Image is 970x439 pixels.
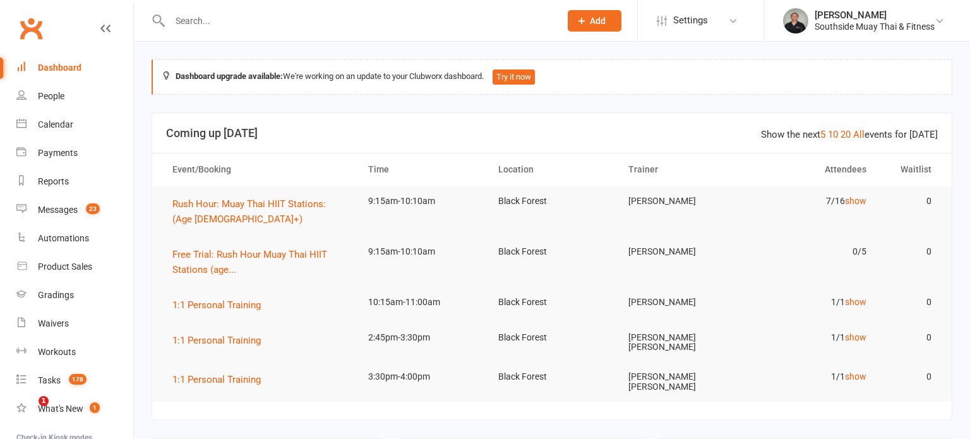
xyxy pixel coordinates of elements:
td: [PERSON_NAME] [617,287,747,317]
a: People [16,82,133,111]
div: Workouts [38,347,76,357]
td: 7/16 [747,186,877,216]
button: 1:1 Personal Training [172,333,270,348]
span: 23 [86,203,100,214]
div: Payments [38,148,78,158]
input: Search... [166,12,551,30]
div: Dashboard [38,63,81,73]
td: Black Forest [487,362,617,392]
td: 1/1 [747,362,877,392]
a: Messages 23 [16,196,133,224]
img: thumb_image1524148262.png [783,8,808,33]
button: Rush Hour: Muay Thai HIIT Stations: (Age [DEMOGRAPHIC_DATA]+) [172,196,345,227]
span: Settings [673,6,708,35]
a: 5 [820,129,825,140]
button: Add [568,10,621,32]
strong: Dashboard upgrade available: [176,71,283,81]
a: Payments [16,139,133,167]
button: 1:1 Personal Training [172,298,270,313]
td: 3:30pm-4:00pm [357,362,487,392]
div: Show the next events for [DATE] [761,127,938,142]
td: Black Forest [487,287,617,317]
div: Calendar [38,119,73,129]
div: Waivers [38,318,69,328]
span: 178 [69,374,87,385]
span: Add [590,16,606,26]
div: [PERSON_NAME] [815,9,935,21]
div: Reports [38,176,69,186]
button: Free Trial: Rush Hour Muay Thai HIIT Stations (age... [172,247,345,277]
td: 9:15am-10:10am [357,186,487,216]
td: 2:45pm-3:30pm [357,323,487,352]
div: What's New [38,404,83,414]
a: Calendar [16,111,133,139]
th: Attendees [747,153,877,186]
a: show [845,297,866,307]
div: Product Sales [38,262,92,272]
td: [PERSON_NAME] [617,186,747,216]
a: show [845,332,866,342]
a: Product Sales [16,253,133,281]
a: 20 [841,129,851,140]
td: [PERSON_NAME] [PERSON_NAME] [617,362,747,402]
a: Clubworx [15,13,47,44]
button: 1:1 Personal Training [172,372,270,387]
a: Waivers [16,310,133,338]
td: 0 [878,362,943,392]
a: Gradings [16,281,133,310]
div: Southside Muay Thai & Fitness [815,21,935,32]
td: 10:15am-11:00am [357,287,487,317]
td: Black Forest [487,186,617,216]
th: Event/Booking [161,153,357,186]
div: Gradings [38,290,74,300]
td: 1/1 [747,323,877,352]
a: All [853,129,865,140]
td: 0 [878,186,943,216]
td: 1/1 [747,287,877,317]
button: Try it now [493,69,535,85]
span: 1:1 Personal Training [172,374,261,385]
th: Waitlist [878,153,943,186]
span: 1:1 Personal Training [172,299,261,311]
td: 0 [878,237,943,267]
a: What's New1 [16,395,133,423]
td: [PERSON_NAME] [617,237,747,267]
h3: Coming up [DATE] [166,127,938,140]
span: Free Trial: Rush Hour Muay Thai HIIT Stations (age... [172,249,327,275]
td: Black Forest [487,323,617,352]
td: 0 [878,287,943,317]
td: Black Forest [487,237,617,267]
td: 0 [878,323,943,352]
td: 9:15am-10:10am [357,237,487,267]
div: Automations [38,233,89,243]
div: People [38,91,64,101]
div: We're working on an update to your Clubworx dashboard. [152,59,952,95]
td: 0/5 [747,237,877,267]
a: show [845,196,866,206]
a: Tasks 178 [16,366,133,395]
a: 10 [828,129,838,140]
th: Time [357,153,487,186]
span: 1 [39,396,49,406]
th: Location [487,153,617,186]
div: Messages [38,205,78,215]
a: Workouts [16,338,133,366]
a: Dashboard [16,54,133,82]
a: Reports [16,167,133,196]
a: show [845,371,866,382]
div: Tasks [38,375,61,385]
td: [PERSON_NAME] [PERSON_NAME] [617,323,747,363]
span: 1 [90,402,100,413]
iframe: Intercom live chat [13,396,43,426]
span: 1:1 Personal Training [172,335,261,346]
a: Automations [16,224,133,253]
th: Trainer [617,153,747,186]
span: Rush Hour: Muay Thai HIIT Stations: (Age [DEMOGRAPHIC_DATA]+) [172,198,326,225]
